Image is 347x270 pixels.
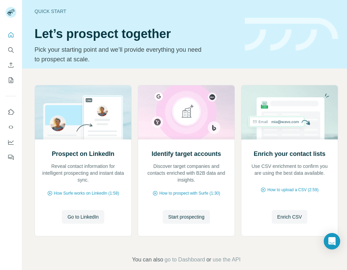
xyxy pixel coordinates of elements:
[145,163,228,183] p: Discover target companies and contacts enriched with B2B data and insights.
[5,74,16,86] button: My lists
[5,44,16,56] button: Search
[35,45,206,64] p: Pick your starting point and we’ll provide everything you need to prospect at scale.
[324,233,340,249] div: Open Intercom Messenger
[159,190,220,196] span: How to prospect with Surfe (1:30)
[254,149,325,159] h2: Enrich your contact lists
[151,149,221,159] h2: Identify target accounts
[5,151,16,163] button: Feedback
[168,213,204,220] span: Start prospecting
[62,210,104,224] button: Go to LinkedIn
[35,85,132,139] img: Prospect on LinkedIn
[164,256,205,264] button: go to Dashboard
[241,85,338,139] img: Enrich your contact lists
[213,256,241,264] button: use the API
[67,213,98,220] span: Go to LinkedIn
[272,210,307,224] button: Enrich CSV
[54,190,119,196] span: How Surfe works on LinkedIn (1:58)
[35,8,237,15] div: Quick start
[132,256,163,264] span: You can also
[267,187,318,193] span: How to upload a CSV (2:59)
[206,256,211,264] span: or
[5,106,16,118] button: Use Surfe on LinkedIn
[248,163,331,176] p: Use CSV enrichment to confirm you are using the best data available.
[52,149,114,159] h2: Prospect on LinkedIn
[245,18,338,51] img: banner
[138,85,235,139] img: Identify target accounts
[5,121,16,133] button: Use Surfe API
[163,210,210,224] button: Start prospecting
[42,163,124,183] p: Reveal contact information for intelligent prospecting and instant data sync.
[277,213,302,220] span: Enrich CSV
[35,27,237,41] h1: Let’s prospect together
[5,29,16,41] button: Quick start
[5,136,16,148] button: Dashboard
[5,59,16,71] button: Enrich CSV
